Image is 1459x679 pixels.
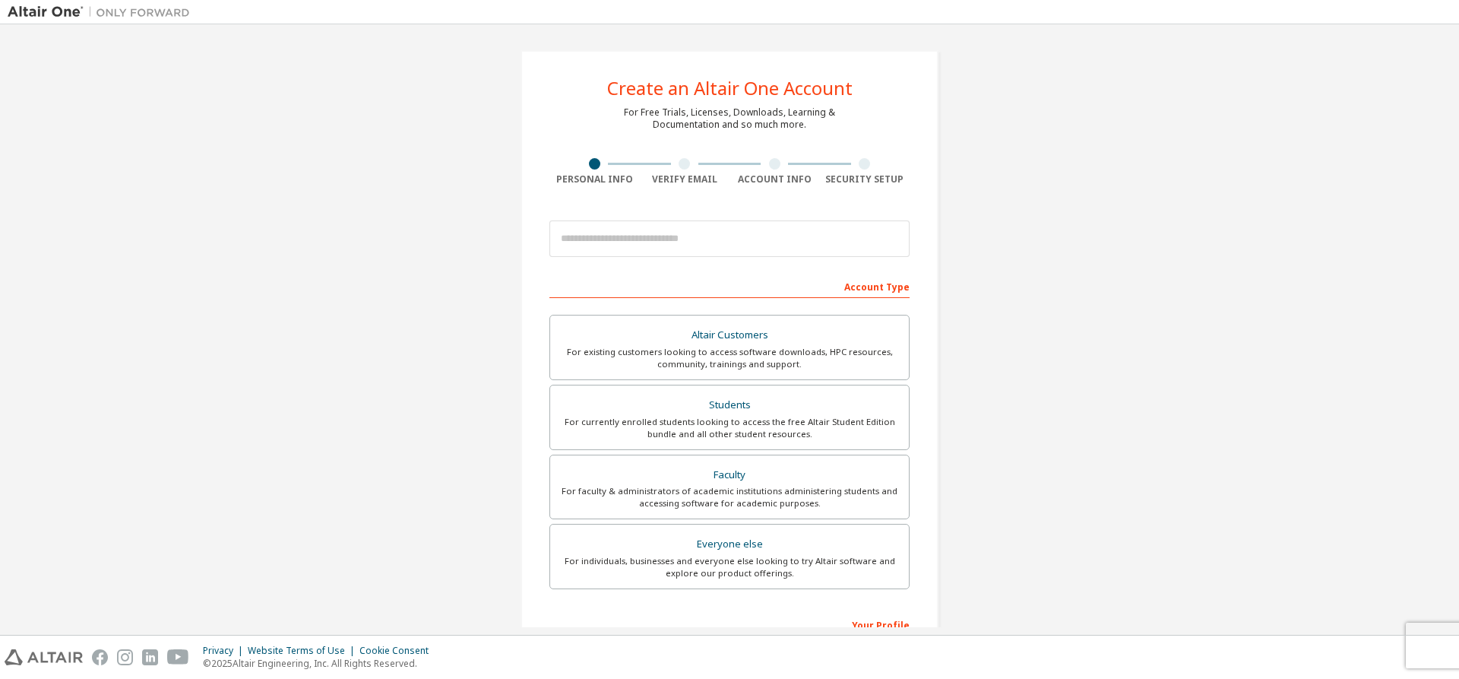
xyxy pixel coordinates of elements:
[8,5,198,20] img: Altair One
[549,612,910,636] div: Your Profile
[559,395,900,416] div: Students
[607,79,853,97] div: Create an Altair One Account
[549,274,910,298] div: Account Type
[203,645,248,657] div: Privacy
[203,657,438,670] p: © 2025 Altair Engineering, Inc. All Rights Reserved.
[359,645,438,657] div: Cookie Consent
[167,649,189,665] img: youtube.svg
[559,416,900,440] div: For currently enrolled students looking to access the free Altair Student Edition bundle and all ...
[5,649,83,665] img: altair_logo.svg
[820,173,910,186] div: Security Setup
[248,645,359,657] div: Website Terms of Use
[142,649,158,665] img: linkedin.svg
[624,106,835,131] div: For Free Trials, Licenses, Downloads, Learning & Documentation and so much more.
[559,325,900,346] div: Altair Customers
[559,485,900,509] div: For faculty & administrators of academic institutions administering students and accessing softwa...
[549,173,640,186] div: Personal Info
[559,555,900,579] div: For individuals, businesses and everyone else looking to try Altair software and explore our prod...
[640,173,730,186] div: Verify Email
[92,649,108,665] img: facebook.svg
[117,649,133,665] img: instagram.svg
[559,534,900,555] div: Everyone else
[559,465,900,486] div: Faculty
[729,173,820,186] div: Account Info
[559,346,900,370] div: For existing customers looking to access software downloads, HPC resources, community, trainings ...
